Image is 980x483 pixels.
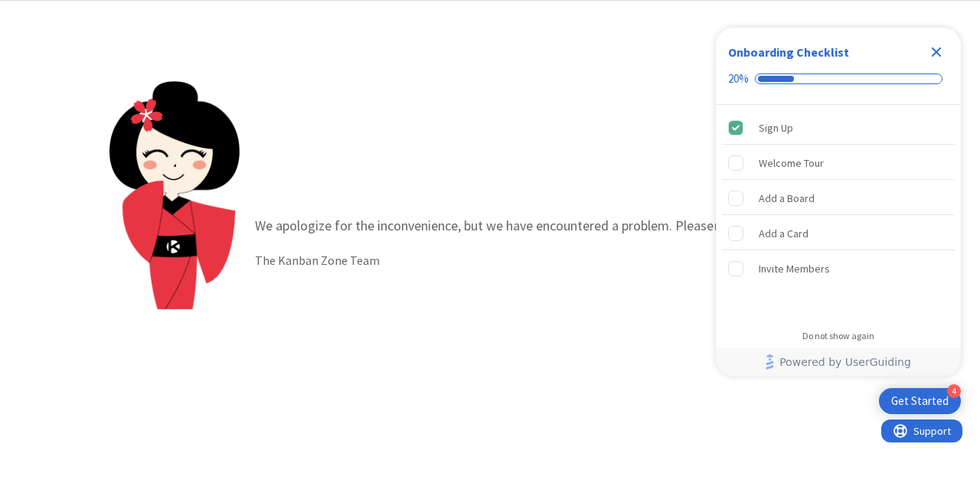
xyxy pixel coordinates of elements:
[728,72,749,86] div: 20%
[716,348,961,376] div: Footer
[722,146,955,180] div: Welcome Tour is incomplete.
[716,28,961,376] div: Checklist Container
[924,40,949,64] div: Close Checklist
[779,353,911,371] span: Powered by UserGuiding
[759,224,808,243] div: Add a Card
[722,181,955,215] div: Add a Board is incomplete.
[759,259,830,278] div: Invite Members
[722,111,955,145] div: Sign Up is complete.
[728,43,849,61] div: Onboarding Checklist
[724,348,953,376] a: Powered by UserGuiding
[759,154,824,172] div: Welcome Tour
[255,215,856,236] p: We apologize for the inconvenience, but we have encountered a problem. Please or .
[714,218,756,233] button: refresh
[891,393,949,409] div: Get Started
[32,2,70,21] span: Support
[722,217,955,250] div: Add a Card is incomplete.
[759,189,815,207] div: Add a Board
[947,384,961,398] div: 4
[722,252,955,286] div: Invite Members is incomplete.
[759,119,793,137] div: Sign Up
[802,330,874,342] div: Do not show again
[255,251,856,269] div: The Kanban Zone Team
[879,388,961,414] div: Open Get Started checklist, remaining modules: 4
[716,105,961,320] div: Checklist items
[728,72,949,86] div: Checklist progress: 20%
